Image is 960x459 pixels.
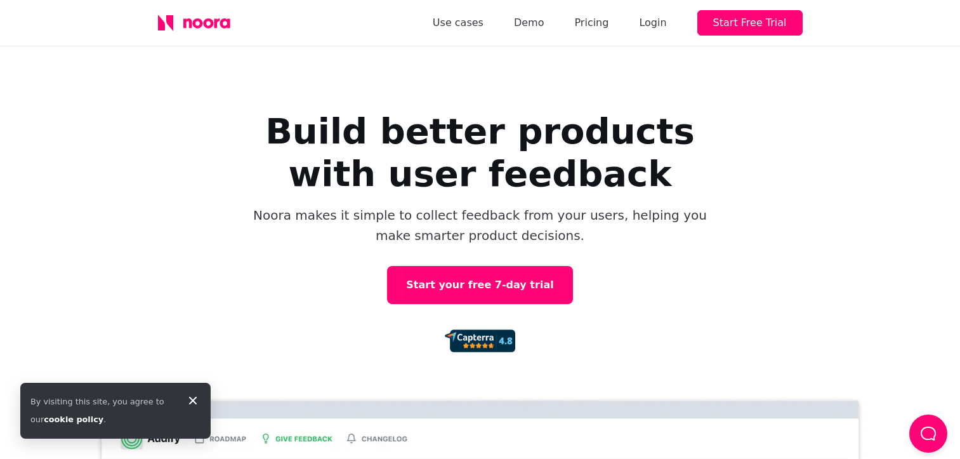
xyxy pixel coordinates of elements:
[639,14,666,32] div: Login
[30,393,175,429] div: By visiting this site, you agree to our .
[44,415,103,424] a: cookie policy
[227,110,734,195] h1: Build better products with user feedback
[574,14,608,32] a: Pricing
[252,205,709,246] p: Noora makes it simple to collect feedback from your users, helping you make smarter product decis...
[433,14,483,32] a: Use cases
[514,14,544,32] a: Demo
[445,329,515,352] img: 92d72d4f0927c2c8b0462b8c7b01ca97.png
[697,10,803,36] button: Start Free Trial
[387,266,572,304] a: Start your free 7-day trial
[909,415,947,453] button: Load Chat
